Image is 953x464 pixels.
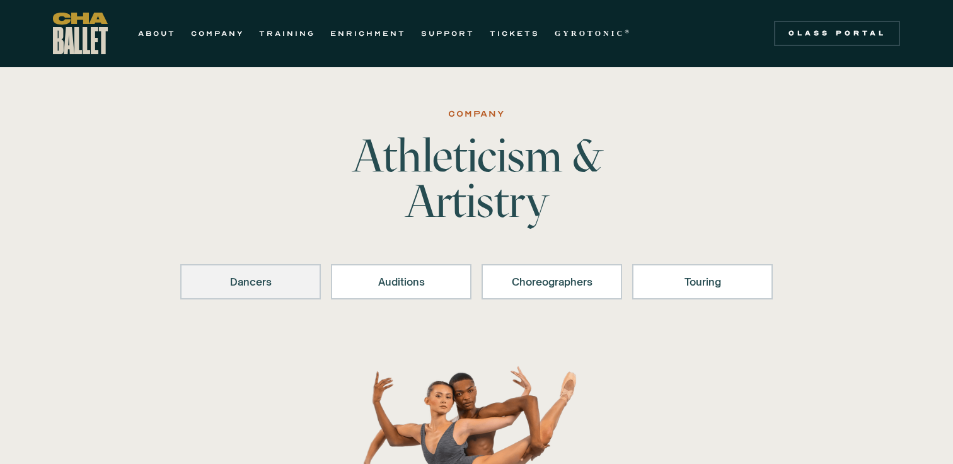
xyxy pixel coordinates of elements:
[191,26,244,41] a: COMPANY
[259,26,315,41] a: TRAINING
[555,29,625,38] strong: GYROTONIC
[498,274,606,289] div: Choreographers
[331,264,471,299] a: Auditions
[138,26,176,41] a: ABOUT
[180,264,321,299] a: Dancers
[632,264,773,299] a: Touring
[782,28,892,38] div: Class Portal
[482,264,622,299] a: Choreographers
[347,274,455,289] div: Auditions
[625,28,632,35] sup: ®
[280,133,673,224] h1: Athleticism & Artistry
[774,21,900,46] a: Class Portal
[649,274,756,289] div: Touring
[53,13,108,54] a: home
[197,274,304,289] div: Dancers
[421,26,475,41] a: SUPPORT
[490,26,540,41] a: TICKETS
[448,107,505,122] div: Company
[555,26,632,41] a: GYROTONIC®
[330,26,406,41] a: ENRICHMENT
